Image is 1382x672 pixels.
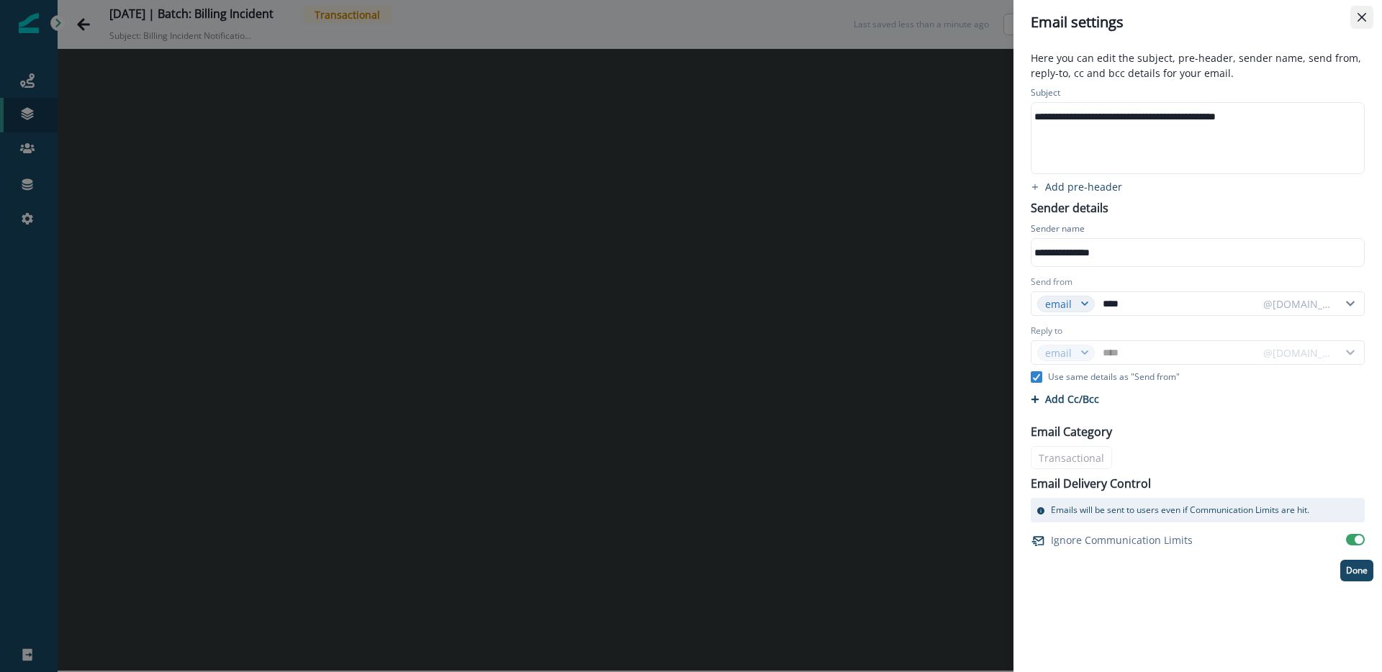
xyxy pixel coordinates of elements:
[1340,560,1373,581] button: Done
[1031,392,1099,406] button: Add Cc/Bcc
[1031,423,1112,440] p: Email Category
[1031,324,1062,337] label: Reply to
[1022,50,1373,83] p: Here you can edit the subject, pre-header, sender name, send from, reply-to, cc and bcc details f...
[1051,504,1309,517] p: Emails will be sent to users even if Communication Limits are hit.
[1051,532,1193,548] p: Ignore Communication Limits
[1031,86,1060,102] p: Subject
[1031,222,1085,238] p: Sender name
[1263,296,1332,312] div: @[DOMAIN_NAME]
[1031,12,1365,33] div: Email settings
[1045,180,1122,194] p: Add pre-header
[1045,296,1074,312] div: email
[1048,371,1180,383] p: Use same details as "Send from"
[1346,566,1368,576] p: Done
[1031,276,1072,289] label: Send from
[1022,196,1117,217] p: Sender details
[1031,475,1151,492] p: Email Delivery Control
[1022,180,1131,194] button: add preheader
[1350,6,1373,29] button: Close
